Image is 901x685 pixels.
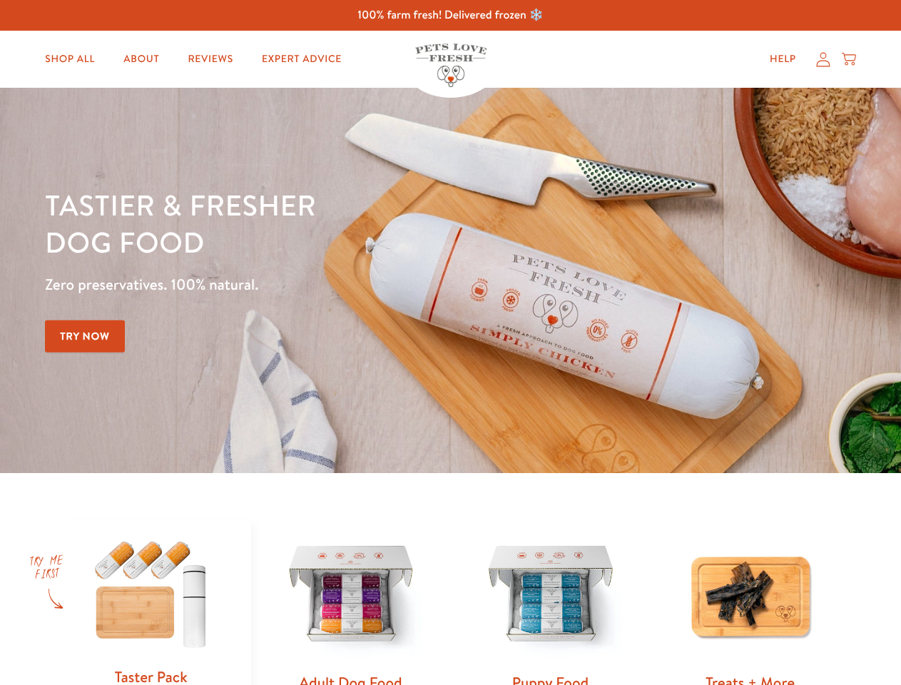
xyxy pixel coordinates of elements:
a: Expert Advice [250,45,353,73]
p: Zero preservatives. 100% natural. [45,272,586,298]
h1: Tastier & fresher dog food [45,186,586,260]
a: Try Now [45,320,125,352]
img: Pets Love Fresh [415,44,487,87]
a: Shop All [34,45,106,73]
a: Reviews [176,45,244,73]
a: About [112,45,170,73]
a: Help [758,45,808,73]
